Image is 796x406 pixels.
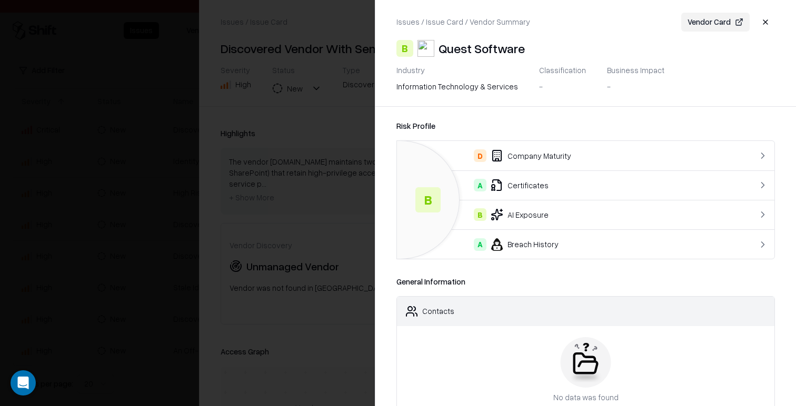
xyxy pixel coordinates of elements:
div: Risk Profile [396,119,775,132]
div: No data was found [553,392,619,403]
div: A [474,238,486,251]
div: Company Maturity [405,149,723,162]
div: B [396,40,413,57]
div: B [415,187,441,212]
div: A [474,179,486,191]
div: - [607,81,611,92]
img: Quest Software [417,40,434,57]
div: Breach History [405,238,723,251]
div: information technology & services [396,81,518,92]
div: Quest Software [439,40,525,57]
div: Certificates [405,179,723,191]
p: Issues / Issue Card / Vendor Summary [396,16,530,27]
div: General Information [396,276,775,287]
div: Industry [396,65,518,75]
div: AI Exposure [405,208,723,221]
div: B [474,208,486,221]
div: D [474,149,486,162]
div: Business Impact [607,65,664,75]
div: Classification [539,65,586,75]
div: Contacts [422,306,454,317]
button: Vendor Card [681,13,750,32]
div: - [539,81,543,92]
